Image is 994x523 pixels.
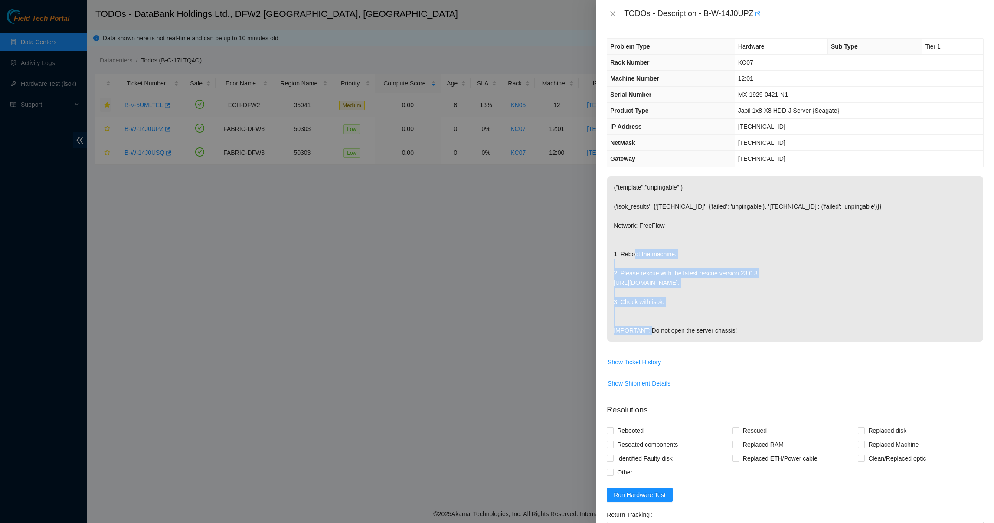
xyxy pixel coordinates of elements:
[614,438,681,451] span: Reseated components
[865,451,929,465] span: Clean/Replaced optic
[610,107,648,114] span: Product Type
[865,424,910,438] span: Replaced disk
[614,490,666,500] span: Run Hardware Test
[607,488,673,502] button: Run Hardware Test
[610,75,659,82] span: Machine Number
[739,424,770,438] span: Rescued
[925,43,941,50] span: Tier 1
[739,451,821,465] span: Replaced ETH/Power cable
[607,10,619,18] button: Close
[865,438,922,451] span: Replaced Machine
[738,139,785,146] span: [TECHNICAL_ID]
[609,10,616,17] span: close
[607,376,671,390] button: Show Shipment Details
[614,465,636,479] span: Other
[608,379,670,388] span: Show Shipment Details
[610,43,650,50] span: Problem Type
[738,123,785,130] span: [TECHNICAL_ID]
[610,59,649,66] span: Rack Number
[607,508,656,522] label: Return Tracking
[608,357,661,367] span: Show Ticket History
[738,75,753,82] span: 12:01
[831,43,858,50] span: Sub Type
[738,43,765,50] span: Hardware
[610,91,651,98] span: Serial Number
[607,355,661,369] button: Show Ticket History
[607,397,984,416] p: Resolutions
[739,438,787,451] span: Replaced RAM
[738,59,753,66] span: KC07
[614,451,676,465] span: Identified Faulty disk
[738,91,788,98] span: MX-1929-0421-N1
[624,7,984,21] div: TODOs - Description - B-W-14J0UPZ
[610,155,635,162] span: Gateway
[738,155,785,162] span: [TECHNICAL_ID]
[614,424,647,438] span: Rebooted
[607,176,983,342] p: {"template":"unpingable" } {'isok_results': {'[TECHNICAL_ID]': {'failed': 'unpingable'}, '[TECHNI...
[610,139,635,146] span: NetMask
[738,107,839,114] span: Jabil 1x8-X8 HDD-J Server {Seagate}
[610,123,641,130] span: IP Address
